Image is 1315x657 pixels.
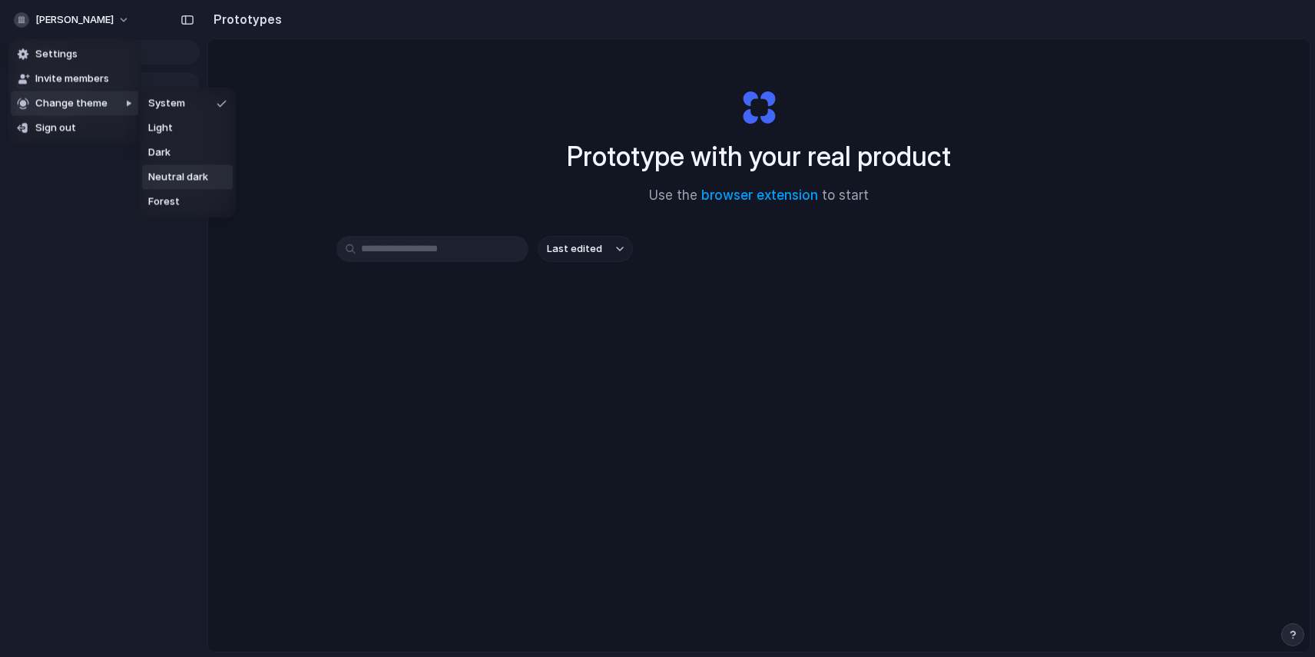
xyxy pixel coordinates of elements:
[148,170,208,185] span: Neutral dark
[148,121,173,136] span: Light
[35,71,109,87] span: Invite members
[148,96,185,111] span: System
[148,145,171,161] span: Dark
[35,47,78,62] span: Settings
[148,194,180,210] span: Forest
[35,121,76,136] span: Sign out
[35,96,108,111] span: Change theme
